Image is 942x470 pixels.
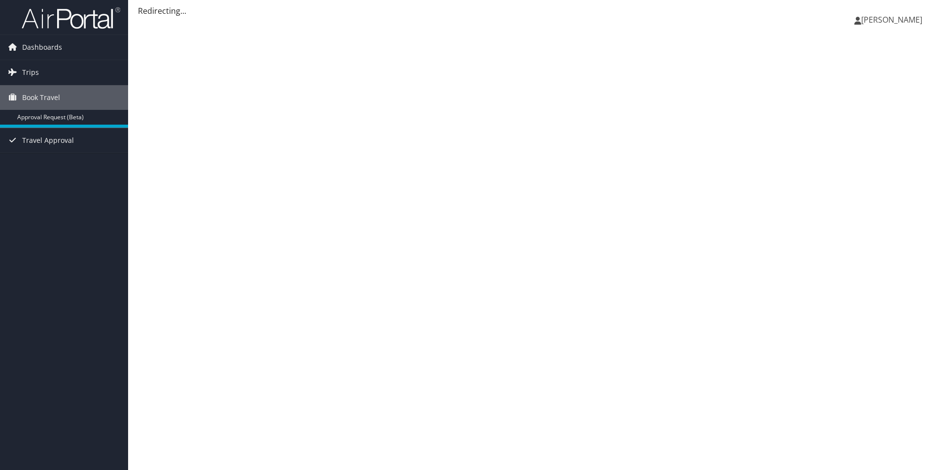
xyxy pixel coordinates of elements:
[22,6,120,30] img: airportal-logo.png
[22,85,60,110] span: Book Travel
[138,5,932,17] div: Redirecting...
[22,60,39,85] span: Trips
[22,35,62,60] span: Dashboards
[861,14,922,25] span: [PERSON_NAME]
[22,128,74,153] span: Travel Approval
[854,5,932,34] a: [PERSON_NAME]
